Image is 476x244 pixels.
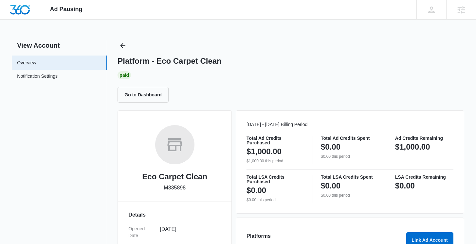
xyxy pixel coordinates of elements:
[160,225,216,239] dd: [DATE]
[17,73,58,81] a: Notification Settings
[247,232,402,240] h3: Platforms
[395,136,453,140] p: Ad Credits Remaining
[118,71,131,79] div: Paid
[118,87,169,103] button: Go to Dashboard
[395,142,430,152] p: $1,000.00
[321,175,379,179] p: Total LSA Credits Spent
[247,121,453,128] p: [DATE] - [DATE] Billing Period
[247,136,305,145] p: Total Ad Credits Purchased
[321,142,340,152] p: $0.00
[321,136,379,140] p: Total Ad Credits Spent
[128,211,221,219] h3: Details
[12,41,107,50] h2: View Account
[50,6,82,13] span: Ad Pausing
[247,185,266,196] p: $0.00
[247,158,305,164] p: $1,000.00 this period
[321,154,379,159] p: $0.00 this period
[321,181,340,191] p: $0.00
[247,175,305,184] p: Total LSA Credits Purchased
[17,59,36,66] a: Overview
[164,184,186,192] p: M335898
[321,192,379,198] p: $0.00 this period
[118,56,221,66] h1: Platform - Eco Carpet Clean
[247,146,282,157] p: $1,000.00
[128,225,155,239] dt: Opened Date
[118,92,173,97] a: Go to Dashboard
[395,181,415,191] p: $0.00
[247,197,305,203] p: $0.00 this period
[142,171,207,183] h2: Eco Carpet Clean
[128,221,221,243] div: Opened Date[DATE]
[118,41,128,51] button: Back
[395,175,453,179] p: LSA Credits Remaining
